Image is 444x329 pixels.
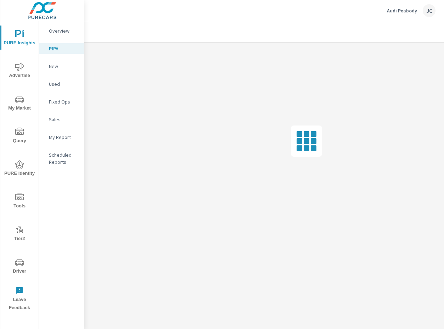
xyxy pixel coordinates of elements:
[387,7,417,14] p: Audi Peabody
[2,30,36,47] span: PURE Insights
[2,258,36,275] span: Driver
[2,160,36,178] span: PURE Identity
[39,150,84,167] div: Scheduled Reports
[49,45,78,52] p: PIPA
[49,63,78,70] p: New
[49,151,78,166] p: Scheduled Reports
[49,27,78,34] p: Overview
[39,132,84,143] div: My Report
[2,128,36,145] span: Query
[39,26,84,36] div: Overview
[49,134,78,141] p: My Report
[49,98,78,105] p: Fixed Ops
[39,43,84,54] div: PIPA
[2,193,36,210] span: Tools
[2,225,36,243] span: Tier2
[2,62,36,80] span: Advertise
[49,80,78,88] p: Used
[39,96,84,107] div: Fixed Ops
[423,4,435,17] div: JC
[2,95,36,112] span: My Market
[39,114,84,125] div: Sales
[39,61,84,72] div: New
[0,21,39,315] div: nav menu
[2,286,36,312] span: Leave Feedback
[39,79,84,89] div: Used
[49,116,78,123] p: Sales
